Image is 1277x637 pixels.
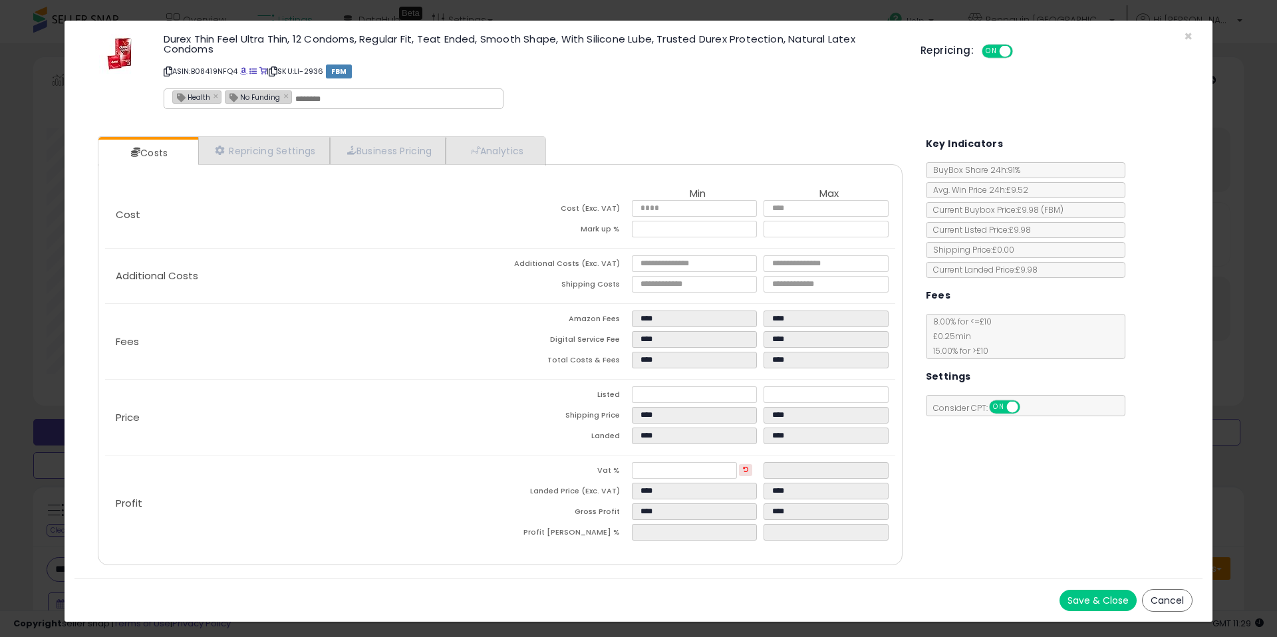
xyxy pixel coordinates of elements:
td: Additional Costs (Exc. VAT) [500,255,632,276]
span: No Funding [225,91,280,102]
span: Current Listed Price: £9.98 [926,224,1031,235]
span: BuyBox Share 24h: 91% [926,164,1020,176]
span: ON [990,402,1007,413]
p: Fees [105,336,500,347]
button: Cancel [1142,589,1193,612]
a: Business Pricing [330,137,446,164]
span: ON [983,46,1000,57]
td: Shipping Price [500,407,632,428]
p: Additional Costs [105,271,500,281]
p: ASIN: B08419NFQ4 | SKU: LI-2936 [164,61,901,82]
span: Current Buybox Price: [926,204,1064,215]
th: Min [632,188,764,200]
a: All offer listings [249,66,257,76]
p: Profit [105,498,500,509]
p: Price [105,412,500,423]
span: × [1184,27,1193,46]
span: Shipping Price: £0.00 [926,244,1014,255]
td: Total Costs & Fees [500,352,632,372]
span: 15.00 % for > £10 [926,345,988,356]
span: Consider CPT: [926,402,1038,414]
h5: Repricing: [921,45,974,56]
td: Cost (Exc. VAT) [500,200,632,221]
a: Repricing Settings [198,137,330,164]
button: Save & Close [1060,590,1137,611]
span: Health [173,91,210,102]
td: Shipping Costs [500,276,632,297]
td: Landed [500,428,632,448]
td: Mark up % [500,221,632,241]
td: Listed [500,386,632,407]
td: Vat % [500,462,632,483]
span: ( FBM ) [1041,204,1064,215]
a: × [213,90,221,102]
td: Landed Price (Exc. VAT) [500,483,632,503]
td: Profit [PERSON_NAME] % [500,524,632,545]
span: Current Landed Price: £9.98 [926,264,1038,275]
span: OFF [1018,402,1039,413]
span: FBM [326,64,353,78]
span: 8.00 % for <= £10 [926,316,992,356]
a: Analytics [446,137,544,164]
span: OFF [1011,46,1032,57]
h5: Key Indicators [926,136,1004,152]
a: Your listing only [259,66,267,76]
span: Avg. Win Price 24h: £9.52 [926,184,1028,195]
a: BuyBox page [240,66,247,76]
a: Costs [98,140,197,166]
h5: Fees [926,287,951,304]
td: Amazon Fees [500,311,632,331]
a: × [283,90,291,102]
p: Cost [105,209,500,220]
td: Gross Profit [500,503,632,524]
span: £9.98 [1017,204,1064,215]
h3: Durex Thin Feel Ultra Thin, 12 Condoms, Regular Fit, Teat Ended, Smooth Shape, With Silicone Lube... [164,34,901,54]
img: 413zKY4Df4L._SL60_.jpg [99,34,139,74]
th: Max [764,188,895,200]
h5: Settings [926,368,971,385]
td: Digital Service Fee [500,331,632,352]
span: £0.25 min [926,330,971,342]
